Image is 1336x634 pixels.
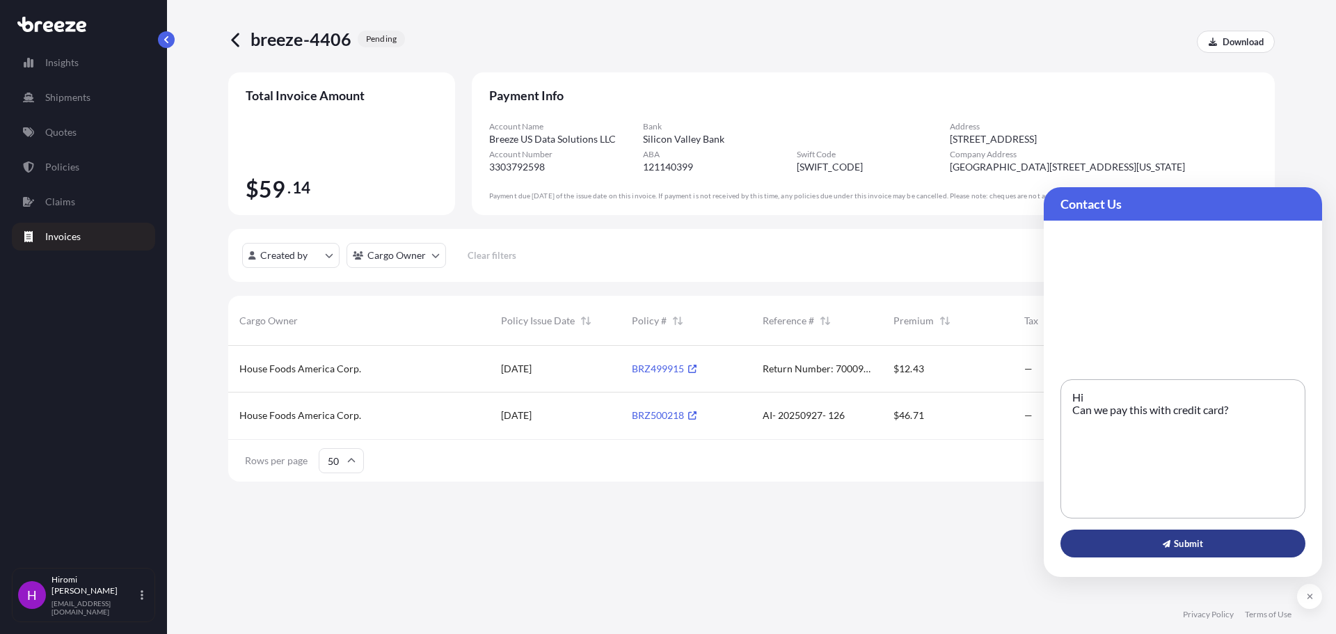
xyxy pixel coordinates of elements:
[246,87,438,104] span: Total Invoice Amount
[239,314,298,328] span: Cargo Owner
[12,188,155,216] a: Claims
[489,160,545,174] span: 3303792598
[242,243,340,268] button: createdBy Filter options
[292,182,310,193] span: 14
[45,90,90,104] p: Shipments
[45,195,75,209] p: Claims
[12,118,155,146] a: Quotes
[893,409,924,422] span: $46.71
[643,160,693,174] span: 121140399
[797,160,863,174] span: [SWIFT_CODE]
[489,191,1257,200] div: Payment due [DATE] of the issue date on this invoice. If payment is not received by this time, an...
[468,248,516,262] p: Clear filters
[501,314,575,328] span: Policy Issue Date
[501,409,532,422] span: [DATE]
[950,121,1257,132] span: Address
[1060,530,1305,557] button: Submit
[453,244,531,267] button: Clear filters
[45,230,81,244] p: Invoices
[893,362,924,376] span: $12.43
[632,363,697,374] a: BRZ499915
[12,84,155,111] a: Shipments
[797,149,951,160] span: Swift Code
[501,362,532,376] span: [DATE]
[246,178,259,200] span: $
[937,312,953,329] button: Sort
[632,314,667,328] span: Policy #
[1013,346,1144,393] div: —
[489,149,643,160] span: Account Number
[51,574,138,596] p: Hiromi [PERSON_NAME]
[578,312,594,329] button: Sort
[239,362,361,376] span: House Foods America Corp.
[669,312,686,329] button: Sort
[347,243,446,268] button: cargoOwner Filter options
[1197,31,1275,53] a: Download
[12,153,155,181] a: Policies
[51,599,138,616] p: [EMAIL_ADDRESS][DOMAIN_NAME]
[643,121,951,132] span: Bank
[893,314,934,328] span: Premium
[45,125,77,139] p: Quotes
[1060,196,1305,212] span: Contact Us
[643,149,797,160] span: ABA
[643,132,724,146] span: Silicon Valley Bank
[367,248,426,262] p: Cargo Owner
[950,160,1185,174] span: [GEOGRAPHIC_DATA][STREET_ADDRESS][US_STATE]
[763,409,845,422] span: AI- 20250927- 126
[1223,35,1264,49] p: Download
[45,160,79,174] p: Policies
[632,409,697,421] a: BRZ500218
[1245,609,1291,620] a: Terms of Use
[1183,609,1234,620] a: Privacy Policy
[27,588,37,602] span: H
[1024,314,1038,328] span: Tax
[259,178,285,200] span: 59
[260,248,308,262] p: Created by
[489,121,643,132] span: Account Name
[287,182,291,193] span: .
[245,454,308,468] span: Rows per page
[817,312,834,329] button: Sort
[45,56,79,70] p: Insights
[489,87,1257,104] span: Payment Info
[239,409,361,422] span: House Foods America Corp.
[950,149,1257,160] span: Company Address
[1163,537,1203,550] span: Submit
[366,33,397,45] p: pending
[950,132,1037,146] span: [STREET_ADDRESS]
[763,314,814,328] span: Reference #
[489,132,616,146] span: Breeze US Data Solutions LLC
[250,28,352,50] span: breeze-4406
[12,223,155,251] a: Invoices
[1041,312,1058,329] button: Sort
[763,362,871,376] span: Return Number: 700091588
[1013,393,1144,439] div: —
[12,49,155,77] a: Insights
